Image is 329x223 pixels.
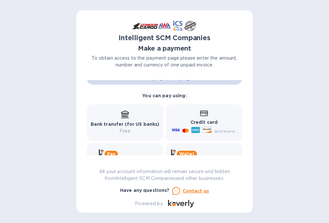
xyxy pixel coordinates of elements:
[91,128,160,135] p: Free
[214,129,238,134] span: and more...
[120,188,170,193] b: Have any questions?
[142,93,187,98] b: You can pay using:
[119,34,210,42] b: Intelligent SCM Companies
[183,188,209,194] u: Contact us
[179,151,194,156] b: Wallet
[87,55,242,68] p: To obtain access to the payment page please enter the amount, number and currency of one unpaid i...
[135,200,163,207] p: Powered by
[190,120,218,125] b: Credit card
[91,122,160,127] b: Bank transfer (for US banks)
[87,168,242,182] p: All your account information will remain secure and hidden from Intelligent SCM Companies and oth...
[107,151,115,156] b: Pay
[87,45,242,52] h1: Make a payment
